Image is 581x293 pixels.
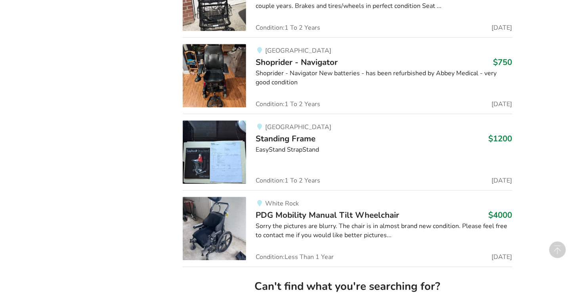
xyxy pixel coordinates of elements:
img: mobility-standing frame [183,120,246,184]
a: mobility-pdg mobility manual tilt wheelchairWhite RockPDG Mobility Manual Tilt Wheelchair$4000Sor... [183,190,512,266]
span: Condition: Less Than 1 Year [256,254,334,260]
span: Condition: 1 To 2 Years [256,101,320,107]
span: White Rock [265,199,299,208]
a: mobility-standing frame[GEOGRAPHIC_DATA]Standing Frame$1200EasyStand StrapStandCondition:1 To 2 Y... [183,114,512,190]
img: mobility-shoprider - navigator [183,44,246,107]
span: [GEOGRAPHIC_DATA] [265,123,331,131]
h3: $4000 [489,210,512,220]
a: mobility-shoprider - navigator[GEOGRAPHIC_DATA]Shoprider - Navigator$750Shoprider - Navigator New... [183,37,512,114]
span: Standing Frame [256,133,315,144]
span: [GEOGRAPHIC_DATA] [265,46,331,55]
span: [DATE] [492,25,512,31]
div: Shoprider - Navigator New batteries - has been refurbished by Abbey Medical - very good condition [256,69,512,87]
span: PDG Mobility Manual Tilt Wheelchair [256,209,399,221]
h3: $750 [493,57,512,67]
span: Shoprider - Navigator [256,57,338,68]
div: EasyStand StrapStand [256,145,512,154]
span: Condition: 1 To 2 Years [256,25,320,31]
div: Sorry the pictures are blurry. The chair is in almost brand new condition. Please feel free to co... [256,222,512,240]
span: [DATE] [492,177,512,184]
img: mobility-pdg mobility manual tilt wheelchair [183,197,246,260]
span: [DATE] [492,101,512,107]
span: [DATE] [492,254,512,260]
span: Condition: 1 To 2 Years [256,177,320,184]
h3: $1200 [489,133,512,144]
